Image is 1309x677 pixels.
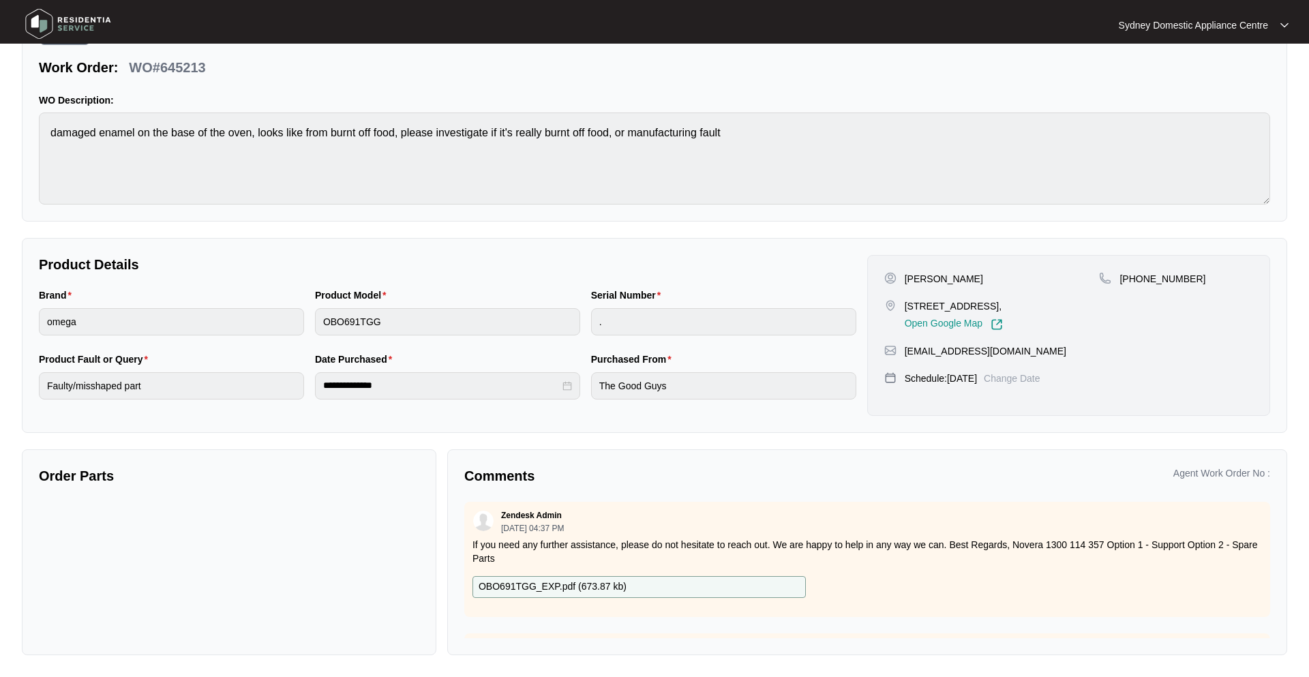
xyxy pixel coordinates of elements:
p: Sydney Domestic Appliance Centre [1119,18,1268,32]
img: residentia service logo [20,3,116,44]
p: Product Details [39,255,856,274]
input: Product Model [315,308,580,335]
p: Schedule: [DATE] [905,372,977,385]
label: Date Purchased [315,352,397,366]
p: [PERSON_NAME] [905,272,983,286]
label: Product Model [315,288,392,302]
p: [DATE] 04:37 PM [501,524,564,532]
p: Change Date [984,372,1040,385]
p: Comments [464,466,858,485]
input: Purchased From [591,372,856,400]
p: OBO691TGG_EXP.pdf ( 673.87 kb ) [479,580,627,595]
input: Date Purchased [323,378,560,393]
img: map-pin [884,344,897,357]
textarea: damaged enamel on the base of the oven, looks like from burnt off food, please investigate if it'... [39,112,1270,205]
p: WO Description: [39,93,1270,107]
img: dropdown arrow [1280,22,1289,29]
label: Serial Number [591,288,666,302]
p: Agent Work Order No : [1173,466,1270,480]
p: [STREET_ADDRESS], [905,299,1003,313]
input: Brand [39,308,304,335]
img: user.svg [473,511,494,531]
p: Work Order: [39,58,118,77]
img: Link-External [991,318,1003,331]
a: Open Google Map [905,318,1003,331]
p: WO#645213 [129,58,205,77]
input: Product Fault or Query [39,372,304,400]
label: Product Fault or Query [39,352,153,366]
p: [EMAIL_ADDRESS][DOMAIN_NAME] [905,344,1066,358]
p: If you need any further assistance, please do not hesitate to reach out. We are happy to help in ... [472,538,1262,565]
img: user-pin [884,272,897,284]
img: map-pin [884,372,897,384]
p: Order Parts [39,466,419,485]
label: Purchased From [591,352,677,366]
p: [PHONE_NUMBER] [1119,272,1205,286]
input: Serial Number [591,308,856,335]
img: map-pin [1099,272,1111,284]
img: map-pin [884,299,897,312]
p: Zendesk Admin [501,510,562,521]
label: Brand [39,288,77,302]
